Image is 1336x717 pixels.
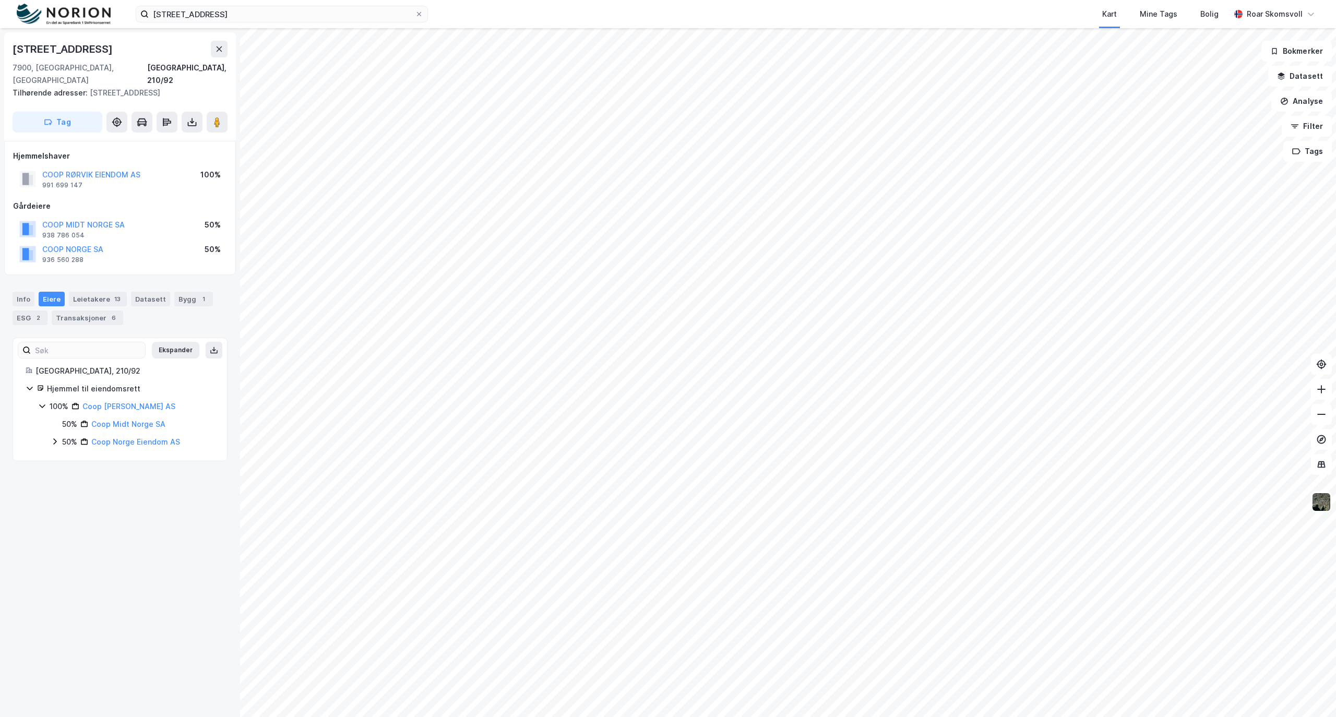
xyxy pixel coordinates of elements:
div: 50% [62,418,77,431]
div: 50% [205,243,221,256]
div: 13 [112,294,123,304]
div: [STREET_ADDRESS] [13,87,219,99]
div: 50% [62,436,77,448]
div: [GEOGRAPHIC_DATA], 210/92 [35,365,214,377]
span: Tilhørende adresser: [13,88,90,97]
div: Eiere [39,292,65,306]
div: Leietakere [69,292,127,306]
a: Coop Midt Norge SA [91,420,165,428]
button: Datasett [1268,66,1332,87]
div: Bygg [174,292,213,306]
div: Roar Skomsvoll [1247,8,1303,20]
div: Kart [1102,8,1117,20]
div: 50% [205,219,221,231]
button: Filter [1282,116,1332,137]
input: Søk på adresse, matrikkel, gårdeiere, leietakere eller personer [149,6,415,22]
div: 100% [50,400,68,413]
button: Ekspander [152,342,199,359]
div: 991 699 147 [42,181,82,189]
div: Gårdeiere [13,200,227,212]
input: Søk [31,342,145,358]
a: Coop [PERSON_NAME] AS [82,402,175,411]
a: Coop Norge Eiendom AS [91,437,180,446]
div: 100% [200,169,221,181]
button: Bokmerker [1261,41,1332,62]
div: 936 560 288 [42,256,83,264]
div: Transaksjoner [52,310,123,325]
div: Hjemmelshaver [13,150,227,162]
div: Bolig [1200,8,1219,20]
img: 9k= [1311,492,1331,512]
div: Mine Tags [1140,8,1177,20]
button: Tags [1283,141,1332,162]
div: 1 [198,294,209,304]
div: Hjemmel til eiendomsrett [47,383,214,395]
div: Info [13,292,34,306]
div: 2 [33,313,43,323]
div: 6 [109,313,119,323]
div: [STREET_ADDRESS] [13,41,115,57]
button: Tag [13,112,102,133]
iframe: Chat Widget [1284,667,1336,717]
div: [GEOGRAPHIC_DATA], 210/92 [147,62,228,87]
div: Datasett [131,292,170,306]
div: ESG [13,310,47,325]
div: 7900, [GEOGRAPHIC_DATA], [GEOGRAPHIC_DATA] [13,62,147,87]
button: Analyse [1271,91,1332,112]
div: 938 786 054 [42,231,85,240]
img: norion-logo.80e7a08dc31c2e691866.png [17,4,111,25]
